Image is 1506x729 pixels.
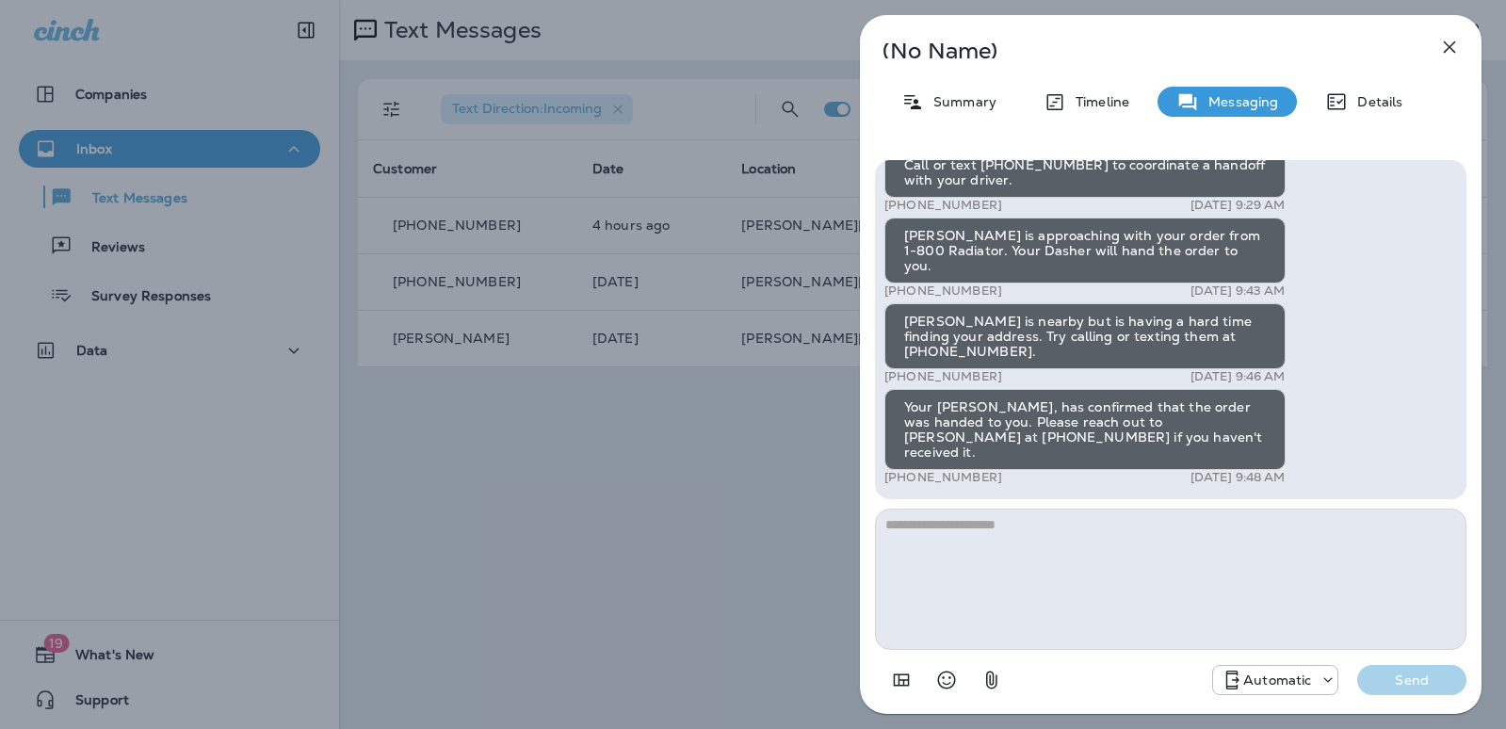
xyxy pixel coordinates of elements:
p: Timeline [1066,94,1129,109]
p: Automatic [1243,672,1311,688]
button: Add in a premade template [883,661,920,699]
p: [PHONE_NUMBER] [884,470,1002,485]
button: Select an emoji [928,661,965,699]
div: Your [PERSON_NAME], has confirmed that the order was handed to you. Please reach out to [PERSON_N... [884,389,1286,470]
p: Details [1348,94,1402,109]
p: [DATE] 9:29 AM [1190,198,1286,213]
p: Messaging [1199,94,1278,109]
p: Summary [924,94,996,109]
p: [DATE] 9:48 AM [1190,470,1286,485]
p: [PHONE_NUMBER] [884,198,1002,213]
p: [PHONE_NUMBER] [884,369,1002,384]
p: [PHONE_NUMBER] [884,283,1002,299]
p: [DATE] 9:43 AM [1190,283,1286,299]
div: [PERSON_NAME] is approaching with your order from 1-800 Radiator. Your Dasher will hand the order... [884,218,1286,283]
p: [DATE] 9:46 AM [1190,369,1286,384]
p: (No Name) [883,43,1397,58]
div: [PERSON_NAME] is nearby but is having a hard time finding your address. Try calling or texting th... [884,303,1286,369]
